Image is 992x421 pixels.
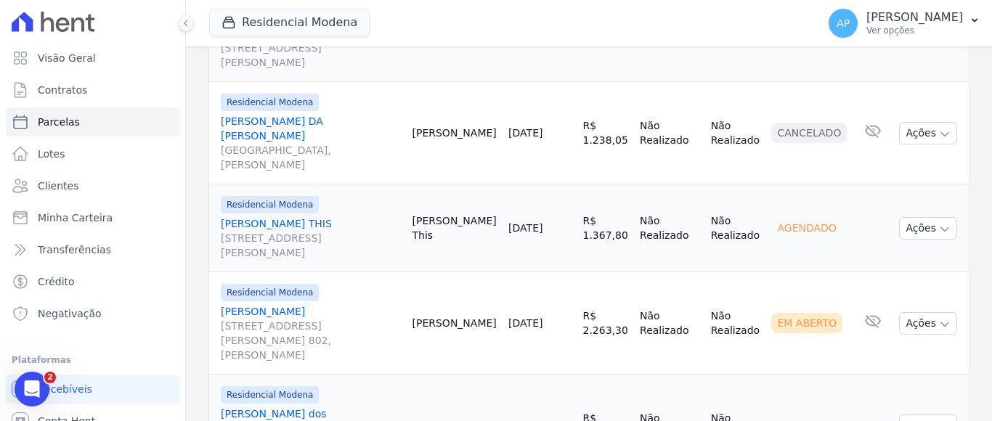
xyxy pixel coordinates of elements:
[6,44,179,73] a: Visão Geral
[38,179,78,193] span: Clientes
[38,51,96,65] span: Visão Geral
[705,82,766,184] td: Não Realizado
[221,94,319,111] span: Residencial Modena
[407,184,503,272] td: [PERSON_NAME] This
[407,82,503,184] td: [PERSON_NAME]
[38,147,65,161] span: Lotes
[705,184,766,272] td: Não Realizado
[221,26,401,70] span: [PERSON_NAME][STREET_ADDRESS][PERSON_NAME]
[15,372,49,406] iframe: Intercom live chat
[577,184,634,272] td: R$ 1.367,80
[6,107,179,136] a: Parcelas
[508,222,542,234] a: [DATE]
[6,299,179,328] a: Negativação
[38,210,113,225] span: Minha Carteira
[6,171,179,200] a: Clientes
[634,82,705,184] td: Não Realizado
[44,372,56,383] span: 2
[899,122,957,144] button: Ações
[12,351,174,369] div: Plataformas
[221,114,401,172] a: [PERSON_NAME] DA [PERSON_NAME][GEOGRAPHIC_DATA], [PERSON_NAME]
[866,25,963,36] p: Ver opções
[508,127,542,139] a: [DATE]
[221,284,319,301] span: Residencial Modena
[221,231,401,260] span: [STREET_ADDRESS][PERSON_NAME]
[705,272,766,375] td: Não Realizado
[209,9,370,36] button: Residencial Modena
[508,317,542,329] a: [DATE]
[817,3,992,44] button: AP [PERSON_NAME] Ver opções
[38,242,111,257] span: Transferências
[899,312,957,335] button: Ações
[221,304,401,362] a: [PERSON_NAME][STREET_ADDRESS][PERSON_NAME] 802, [PERSON_NAME]
[577,272,634,375] td: R$ 2.263,30
[38,83,87,97] span: Contratos
[221,386,319,404] span: Residencial Modena
[6,267,179,296] a: Crédito
[6,203,179,232] a: Minha Carteira
[221,143,401,172] span: [GEOGRAPHIC_DATA], [PERSON_NAME]
[771,123,847,143] div: Cancelado
[221,216,401,260] a: [PERSON_NAME] THIS[STREET_ADDRESS][PERSON_NAME]
[6,235,179,264] a: Transferências
[866,10,963,25] p: [PERSON_NAME]
[771,313,842,333] div: Em Aberto
[38,274,75,289] span: Crédito
[221,319,401,362] span: [STREET_ADDRESS][PERSON_NAME] 802, [PERSON_NAME]
[634,184,705,272] td: Não Realizado
[771,218,842,238] div: Agendado
[407,272,503,375] td: [PERSON_NAME]
[221,196,319,213] span: Residencial Modena
[6,375,179,404] a: Recebíveis
[6,139,179,168] a: Lotes
[577,82,634,184] td: R$ 1.238,05
[837,18,850,28] span: AP
[6,75,179,105] a: Contratos
[38,115,80,129] span: Parcelas
[634,272,705,375] td: Não Realizado
[38,306,102,321] span: Negativação
[899,217,957,240] button: Ações
[38,382,92,396] span: Recebíveis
